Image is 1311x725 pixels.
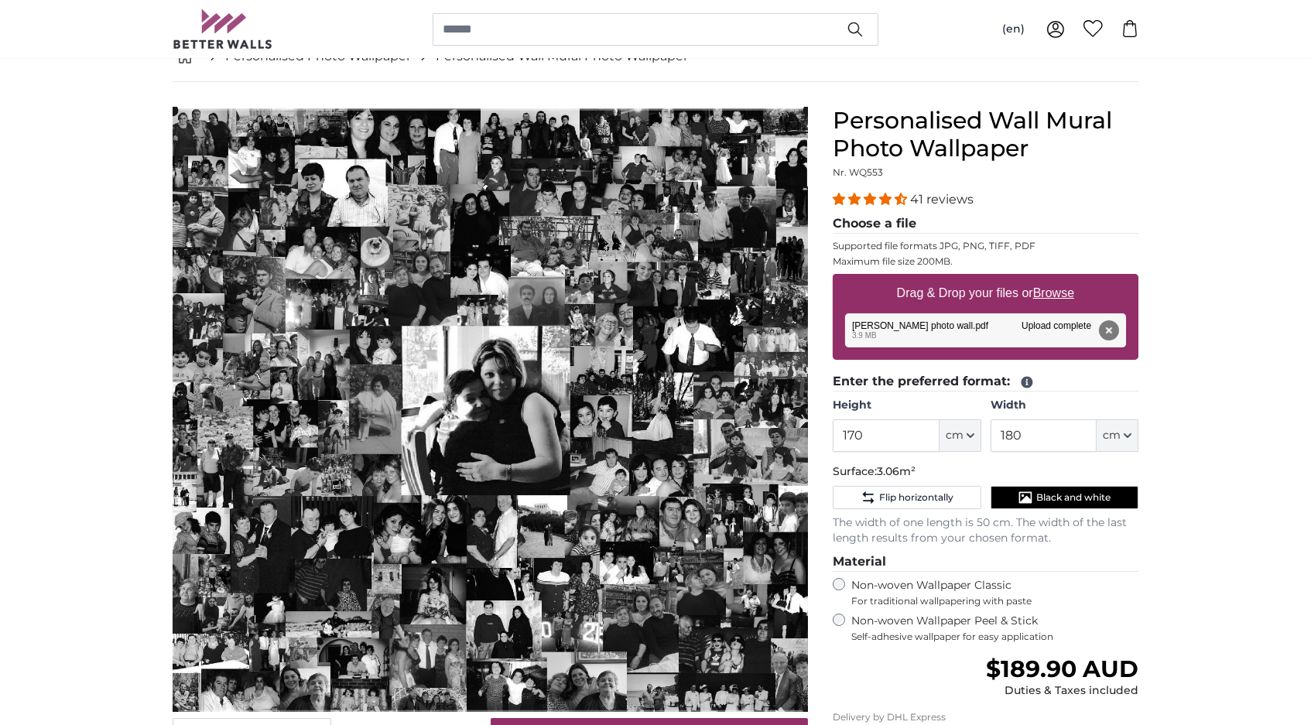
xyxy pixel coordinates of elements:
legend: Choose a file [833,214,1138,234]
span: 4.39 stars [833,192,910,207]
button: cm [940,419,981,452]
img: Betterwalls [173,9,273,49]
span: 41 reviews [910,192,974,207]
span: cm [946,428,964,443]
span: Nr. WQ553 [833,166,883,178]
button: cm [1097,419,1138,452]
p: Supported file formats JPG, PNG, TIFF, PDF [833,240,1138,252]
label: Non-woven Wallpaper Classic [851,578,1138,607]
span: 3.06m² [877,464,916,478]
button: Flip horizontally [833,486,981,509]
legend: Enter the preferred format: [833,372,1138,392]
span: Black and white [1036,491,1111,504]
p: The width of one length is 50 cm. The width of the last length results from your chosen format. [833,515,1138,546]
button: (en) [990,15,1037,43]
div: Duties & Taxes included [986,683,1138,699]
p: Delivery by DHL Express [833,711,1138,723]
p: Surface: [833,464,1138,480]
label: Width [991,398,1138,413]
span: cm [1103,428,1121,443]
u: Browse [1033,286,1074,299]
span: Self-adhesive wallpaper for easy application [851,631,1138,643]
label: Drag & Drop your files or [891,278,1080,309]
span: Flip horizontally [879,491,953,504]
label: Non-woven Wallpaper Peel & Stick [851,614,1138,643]
h1: Personalised Wall Mural Photo Wallpaper [833,107,1138,162]
button: Black and white [991,486,1138,509]
label: Height [833,398,981,413]
p: Maximum file size 200MB. [833,255,1138,268]
span: For traditional wallpapering with paste [851,595,1138,607]
legend: Material [833,552,1138,572]
span: $189.90 AUD [986,655,1138,683]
